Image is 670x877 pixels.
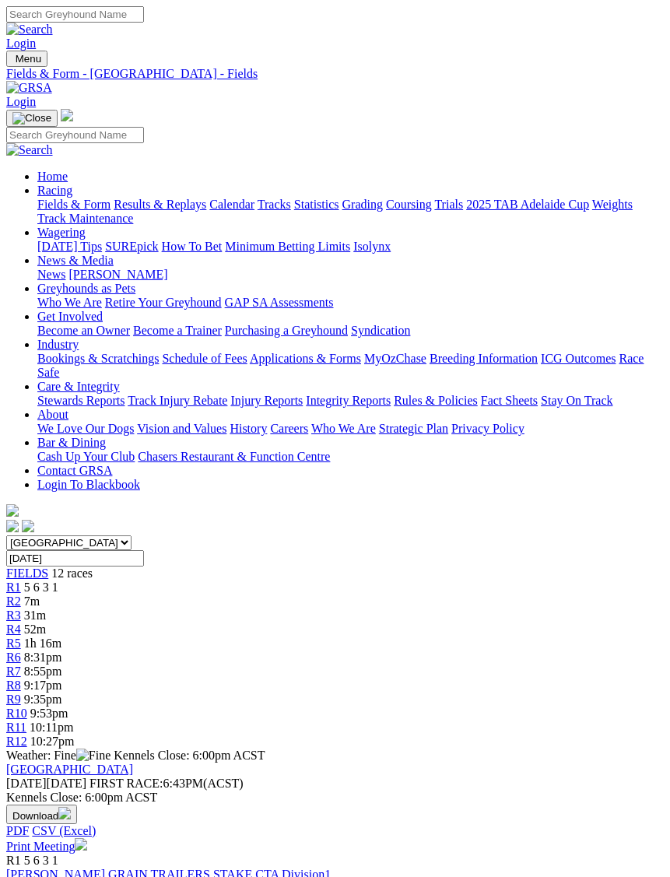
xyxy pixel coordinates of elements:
[6,679,21,692] a: R8
[6,595,21,608] a: R2
[37,478,140,491] a: Login To Blackbook
[162,240,223,253] a: How To Bet
[6,721,26,734] span: R11
[37,254,114,267] a: News & Media
[394,394,478,407] a: Rules & Policies
[386,198,432,211] a: Coursing
[6,504,19,517] img: logo-grsa-white.png
[24,581,58,594] span: 5 6 3 1
[89,777,244,790] span: 6:43PM(ACST)
[6,854,21,867] span: R1
[37,198,110,211] a: Fields & Form
[6,6,144,23] input: Search
[24,637,61,650] span: 1h 16m
[24,679,62,692] span: 9:17pm
[24,623,46,636] span: 52m
[6,67,664,81] a: Fields & Form - [GEOGRAPHIC_DATA] - Fields
[6,637,21,650] span: R5
[138,450,330,463] a: Chasers Restaurant & Function Centre
[342,198,383,211] a: Grading
[76,749,110,763] img: Fine
[379,422,448,435] a: Strategic Plan
[24,595,40,608] span: 7m
[6,609,21,622] a: R3
[37,240,664,254] div: Wagering
[6,110,58,127] button: Toggle navigation
[37,450,135,463] a: Cash Up Your Club
[114,749,265,762] span: Kennels Close: 6:00pm ACST
[37,352,159,365] a: Bookings & Scratchings
[6,735,27,748] span: R12
[24,693,62,706] span: 9:35pm
[68,268,167,281] a: [PERSON_NAME]
[37,338,79,351] a: Industry
[105,296,222,309] a: Retire Your Greyhound
[37,184,72,197] a: Racing
[37,380,120,393] a: Care & Integrity
[37,296,102,309] a: Who We Are
[32,824,96,837] a: CSV (Excel)
[6,127,144,143] input: Search
[6,623,21,636] a: R4
[37,296,664,310] div: Greyhounds as Pets
[270,422,308,435] a: Careers
[351,324,410,337] a: Syndication
[37,464,112,477] a: Contact GRSA
[37,268,664,282] div: News & Media
[6,777,86,790] span: [DATE]
[24,665,62,678] span: 8:55pm
[209,198,254,211] a: Calendar
[24,854,58,867] span: 5 6 3 1
[37,352,664,380] div: Industry
[12,112,51,125] img: Close
[128,394,227,407] a: Track Injury Rebate
[250,352,361,365] a: Applications & Forms
[294,198,339,211] a: Statistics
[225,324,348,337] a: Purchasing a Greyhound
[133,324,222,337] a: Become a Trainer
[6,791,664,805] div: Kennels Close: 6:00pm ACST
[451,422,524,435] a: Privacy Policy
[6,777,47,790] span: [DATE]
[137,422,226,435] a: Vision and Values
[6,23,53,37] img: Search
[6,707,27,720] a: R10
[24,609,46,622] span: 31m
[6,693,21,706] a: R9
[37,240,102,253] a: [DATE] Tips
[6,581,21,594] a: R1
[230,394,303,407] a: Injury Reports
[6,651,21,664] a: R6
[37,282,135,295] a: Greyhounds as Pets
[61,109,73,121] img: logo-grsa-white.png
[51,567,93,580] span: 12 races
[541,394,612,407] a: Stay On Track
[6,824,29,837] a: PDF
[353,240,391,253] a: Isolynx
[105,240,158,253] a: SUREpick
[37,324,130,337] a: Become an Owner
[258,198,291,211] a: Tracks
[37,450,664,464] div: Bar & Dining
[541,352,616,365] a: ICG Outcomes
[24,651,62,664] span: 8:31pm
[306,394,391,407] a: Integrity Reports
[37,422,134,435] a: We Love Our Dogs
[6,51,47,67] button: Toggle navigation
[6,665,21,678] span: R7
[230,422,267,435] a: History
[6,37,36,50] a: Login
[6,805,77,824] button: Download
[434,198,463,211] a: Trials
[364,352,426,365] a: MyOzChase
[37,310,103,323] a: Get Involved
[22,520,34,532] img: twitter.svg
[37,394,125,407] a: Stewards Reports
[6,840,87,853] a: Print Meeting
[37,422,664,436] div: About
